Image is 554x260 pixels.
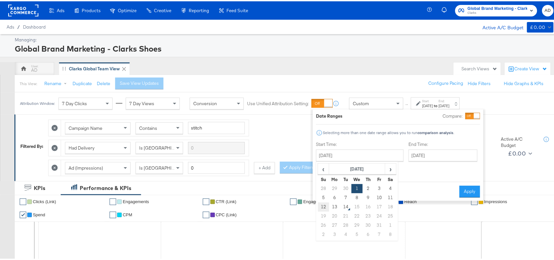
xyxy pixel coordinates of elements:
[118,7,137,12] span: Optimize
[69,144,95,150] span: Had Delivery
[504,79,544,85] button: Hide Graphs & KPIs
[443,112,463,118] label: Compare:
[455,4,537,15] button: Global Brand Marketing - Clarks ShoesClarks
[110,197,116,204] a: ✔
[329,162,385,174] th: [DATE]
[15,35,552,42] div: Managing:
[318,220,329,229] td: 26
[316,140,404,146] label: Start Time:
[73,79,92,85] button: Duplicate
[353,99,369,105] span: Custom
[226,7,248,12] span: Feed Suite
[69,124,102,130] span: Campaign Name
[15,42,552,53] div: Global Brand Marketing - Clarks Shoes
[188,161,245,173] input: Enter a number
[80,183,131,191] div: Performance & KPIs
[69,164,103,170] span: Ad (Impressions)
[468,4,527,11] span: Global Brand Marketing - Clarks Shoes
[139,144,189,150] span: Is [GEOGRAPHIC_DATA]
[439,102,450,107] div: [DATE]
[318,229,329,238] td: 2
[318,210,329,220] td: 19
[20,142,43,148] div: Filtered By:
[340,192,352,201] td: 7
[374,183,385,192] td: 3
[303,198,338,203] span: Engagement Rate
[462,64,498,71] div: Search Views
[193,99,217,105] span: Conversion
[247,99,309,106] label: Use Unified Attribution Setting:
[515,64,547,71] div: Create View
[318,201,329,210] td: 12
[129,99,154,105] span: 7 Day Views
[404,198,417,203] span: Reach
[216,211,237,216] span: CPC (Link)
[69,64,120,71] div: Clarks Global Team View
[476,21,524,31] div: Active A/C Budget
[459,184,480,196] button: Apply
[62,65,66,69] div: Drag to reorder tab
[385,183,396,192] td: 4
[374,229,385,238] td: 7
[139,164,189,170] span: Is [GEOGRAPHIC_DATA]
[363,192,374,201] td: 9
[422,98,433,102] label: Start:
[374,220,385,229] td: 31
[154,7,171,12] span: Creative
[323,129,455,134] div: Selecting more than one date range allows you to run .
[40,77,74,88] button: Rename
[471,197,478,204] a: ✔
[374,210,385,220] td: 24
[385,229,396,238] td: 8
[340,174,352,183] th: Tu
[352,220,363,229] td: 29
[363,229,374,238] td: 6
[329,201,340,210] td: 13
[216,198,237,203] span: CTR (Link)
[318,192,329,201] td: 5
[57,7,64,12] span: Ads
[290,197,297,204] a: ✔
[530,22,545,30] div: £0.00
[254,161,275,173] button: + Add
[374,174,385,183] th: Fr
[484,198,507,203] span: Impressions
[123,198,149,203] span: Engagements
[340,220,352,229] td: 28
[23,23,46,28] a: Dashboard
[188,121,245,133] input: Enter a search term
[422,102,433,107] div: [DATE]
[318,163,329,173] span: ‹
[385,220,396,229] td: 1
[409,140,480,146] label: End Time:
[340,229,352,238] td: 4
[527,21,554,31] button: £0.00
[363,210,374,220] td: 23
[316,112,343,118] div: Date Ranges
[363,183,374,192] td: 2
[318,183,329,192] td: 28
[329,174,340,183] th: Mo
[340,183,352,192] td: 30
[363,174,374,183] th: Th
[123,211,132,216] span: CPM
[20,197,26,204] a: ✔
[20,100,55,105] div: Attribution Window:
[385,174,396,183] th: Sa
[329,183,340,192] td: 29
[545,6,551,13] span: AD
[385,201,396,210] td: 18
[189,7,209,12] span: Reporting
[14,23,23,28] span: /
[352,174,363,183] th: We
[139,124,157,130] span: Contains
[468,79,491,85] button: Hide Filters
[363,201,374,210] td: 16
[385,192,396,201] td: 11
[329,229,340,238] td: 3
[508,147,526,157] div: £0.00
[439,98,450,102] label: End:
[7,23,14,28] span: Ads
[506,147,534,157] button: £0.00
